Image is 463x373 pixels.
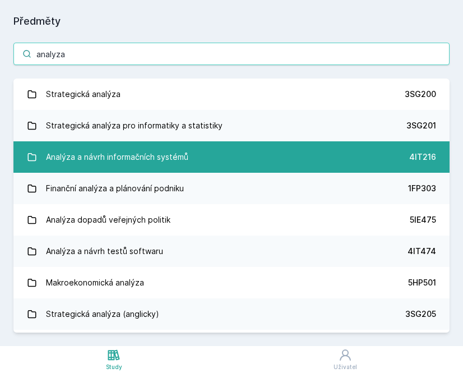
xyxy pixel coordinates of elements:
[405,89,436,100] div: 3SG200
[406,120,436,131] div: 3SG201
[13,330,450,361] a: Analýza a prezentace dat 61APD0
[405,308,436,320] div: 3SG205
[408,183,436,194] div: 1FP303
[13,141,450,173] a: Analýza a návrh informačních systémů 4IT216
[13,298,450,330] a: Strategická analýza (anglicky) 3SG205
[13,204,450,236] a: Analýza dopadů veřejných politik 5IE475
[13,79,450,110] a: Strategická analýza 3SG200
[13,13,450,29] h1: Předměty
[46,114,223,137] div: Strategická analýza pro informatiky a statistiky
[13,236,450,267] a: Analýza a návrh testů softwaru 4IT474
[13,173,450,204] a: Finanční analýza a plánování podniku 1FP303
[334,363,357,371] div: Uživatel
[46,303,159,325] div: Strategická analýza (anglicky)
[13,110,450,141] a: Strategická analýza pro informatiky a statistiky 3SG201
[46,177,184,200] div: Finanční analýza a plánování podniku
[408,246,436,257] div: 4IT474
[46,271,144,294] div: Makroekonomická analýza
[13,43,450,65] input: Název nebo ident předmětu…
[409,151,436,163] div: 4IT216
[46,146,188,168] div: Analýza a návrh informačních systémů
[410,214,436,225] div: 5IE475
[46,240,163,263] div: Analýza a návrh testů softwaru
[46,83,121,105] div: Strategická analýza
[46,209,170,231] div: Analýza dopadů veřejných politik
[13,267,450,298] a: Makroekonomická analýza 5HP501
[408,277,436,288] div: 5HP501
[106,363,122,371] div: Study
